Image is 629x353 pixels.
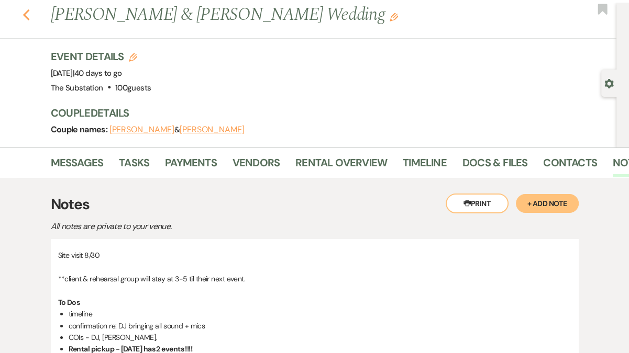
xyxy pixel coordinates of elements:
[51,83,103,93] span: The Substation
[51,68,122,78] span: [DATE]
[403,154,447,177] a: Timeline
[51,3,500,28] h1: [PERSON_NAME] & [PERSON_NAME] Wedding
[58,273,571,284] p: **client & rehearsal group will stay at 3-5 til their next event.
[51,49,151,64] h3: Event Details
[516,194,579,213] button: + Add Note
[51,106,606,120] h3: Couple Details
[604,78,614,88] button: Open lead details
[51,124,109,135] span: Couple names:
[69,332,571,343] li: COIs - DJ, [PERSON_NAME],
[51,193,579,215] h3: Notes
[446,193,509,213] button: Print
[74,68,122,78] span: 40 days to go
[115,83,151,93] span: 100 guests
[58,249,571,261] p: Site visit 8/30
[295,154,387,177] a: Rental Overview
[233,154,280,177] a: Vendors
[109,124,245,135] span: &
[109,126,174,134] button: [PERSON_NAME]
[462,154,527,177] a: Docs & Files
[73,68,122,78] span: |
[69,308,571,320] li: timeline
[51,220,417,233] p: All notes are private to your venue.
[51,154,104,177] a: Messages
[390,12,398,21] button: Edit
[543,154,597,177] a: Contacts
[119,154,149,177] a: Tasks
[69,320,571,332] li: confirmation re: DJ bringing all sound + mics
[180,126,245,134] button: [PERSON_NAME]
[165,154,217,177] a: Payments
[58,298,80,307] strong: To Dos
